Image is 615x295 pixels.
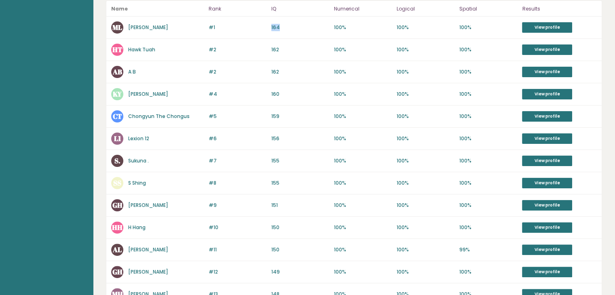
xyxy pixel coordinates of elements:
p: 100% [334,202,392,209]
p: 100% [397,135,454,142]
p: 100% [397,246,454,253]
text: L1 [114,134,121,143]
p: 162 [271,68,329,76]
p: IQ [271,4,329,14]
p: Results [522,4,597,14]
b: Name [111,5,128,12]
p: 100% [397,268,454,276]
a: H Hang [128,224,146,231]
a: S Shing [128,179,146,186]
text: GH [112,267,123,276]
p: 100% [334,157,392,164]
a: View profile [522,111,572,122]
p: 100% [334,246,392,253]
a: Chongyun The Chongus [128,113,190,120]
a: View profile [522,133,572,144]
p: #9 [209,202,266,209]
p: 100% [334,224,392,231]
p: 99% [459,246,517,253]
p: 155 [271,179,329,187]
text: CT [113,112,122,121]
a: Sukuna . [128,157,149,164]
p: 100% [397,46,454,53]
p: 100% [397,68,454,76]
p: 100% [397,113,454,120]
p: 100% [459,113,517,120]
a: [PERSON_NAME] [128,91,168,97]
a: View profile [522,178,572,188]
p: 100% [459,24,517,31]
text: HT [112,45,123,54]
p: 159 [271,113,329,120]
text: S. [114,156,120,165]
p: 100% [397,157,454,164]
text: SS [113,178,121,188]
text: GH [112,200,123,210]
p: #7 [209,157,266,164]
p: Numerical [334,4,392,14]
a: View profile [522,89,572,99]
text: AB [112,67,122,76]
a: [PERSON_NAME] [128,268,168,275]
p: 150 [271,246,329,253]
p: 100% [397,179,454,187]
a: View profile [522,200,572,211]
p: 100% [334,24,392,31]
a: Hawk Tuah [128,46,155,53]
a: View profile [522,44,572,55]
p: 160 [271,91,329,98]
text: ML [112,23,122,32]
text: KY [113,89,122,99]
p: 100% [459,68,517,76]
p: 100% [459,224,517,231]
p: 100% [459,179,517,187]
p: 155 [271,157,329,164]
p: Spatial [459,4,517,14]
a: Lexion 12 [128,135,149,142]
p: 100% [459,46,517,53]
p: 100% [334,68,392,76]
a: View profile [522,267,572,277]
p: #10 [209,224,266,231]
p: Logical [397,4,454,14]
p: 100% [459,135,517,142]
p: 151 [271,202,329,209]
p: 100% [334,135,392,142]
p: 100% [334,268,392,276]
a: View profile [522,22,572,33]
p: #12 [209,268,266,276]
p: 162 [271,46,329,53]
text: AL [112,245,122,254]
p: 149 [271,268,329,276]
p: 100% [459,268,517,276]
p: #4 [209,91,266,98]
p: 100% [397,91,454,98]
p: 156 [271,135,329,142]
p: 100% [397,24,454,31]
p: 164 [271,24,329,31]
p: 100% [397,224,454,231]
a: View profile [522,156,572,166]
p: #5 [209,113,266,120]
a: View profile [522,67,572,77]
p: #11 [209,246,266,253]
a: View profile [522,244,572,255]
a: [PERSON_NAME] [128,246,168,253]
a: [PERSON_NAME] [128,24,168,31]
a: A B [128,68,136,75]
p: 100% [334,46,392,53]
p: Rank [209,4,266,14]
p: #2 [209,68,266,76]
p: 100% [459,91,517,98]
a: View profile [522,222,572,233]
p: #2 [209,46,266,53]
p: 100% [334,113,392,120]
p: 100% [397,202,454,209]
p: 100% [459,202,517,209]
p: #6 [209,135,266,142]
text: HH [112,223,123,232]
p: 100% [459,157,517,164]
p: 100% [334,91,392,98]
a: [PERSON_NAME] [128,202,168,209]
p: #1 [209,24,266,31]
